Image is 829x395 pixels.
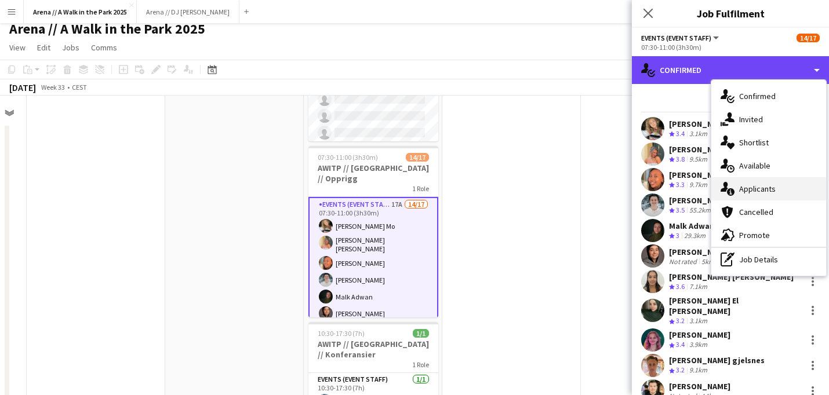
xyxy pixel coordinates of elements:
div: 3.9km [687,340,710,350]
div: [PERSON_NAME] [669,195,730,206]
button: Arena // DJ [PERSON_NAME] [137,1,239,23]
span: 3.3 [676,180,685,189]
div: Promote [711,224,826,247]
span: 3.2 [676,365,685,374]
span: Week 33 [38,83,67,92]
span: 3.4 [676,129,685,138]
span: 1 Role [412,184,429,193]
span: 3.5 [676,206,685,214]
div: [PERSON_NAME] [669,170,730,180]
div: Job Details [711,248,826,271]
h1: Arena // A Walk in the Park 2025 [9,20,205,38]
div: Confirmed [632,56,829,84]
app-job-card: 07:30-11:00 (3h30m)14/17AWITP // [GEOGRAPHIC_DATA] // Opprigg1 RoleEvents (Event Staff)17A14/1707... [308,146,438,317]
button: Events (Event Staff) [641,34,721,42]
div: 29.3km [682,231,708,241]
div: 3.1km [687,129,710,139]
div: Available [711,154,826,177]
div: Shortlist [711,131,826,154]
div: 9.5km [687,155,710,164]
span: 1/1 [413,329,429,338]
div: 3.1km [687,316,710,326]
div: 9.7km [687,180,710,190]
span: 14/17 [406,153,429,162]
span: 3.6 [676,282,685,291]
div: Malk Adwan [669,221,714,231]
div: CEST [72,83,87,92]
div: [PERSON_NAME] gjelsnes [669,355,765,365]
div: [PERSON_NAME] [669,330,730,340]
div: [PERSON_NAME] [PERSON_NAME] [669,144,794,155]
span: Comms [91,42,117,53]
div: Confirmed [711,85,826,108]
span: View [9,42,26,53]
div: [PERSON_NAME] [PERSON_NAME] [669,272,794,282]
span: 3.8 [676,155,685,163]
span: Jobs [62,42,79,53]
span: Events (Event Staff) [641,34,711,42]
h3: AWITP // [GEOGRAPHIC_DATA] // Opprigg [308,163,438,184]
span: 3.4 [676,340,685,349]
div: 55.2km [687,206,713,215]
h3: Job Fulfilment [632,6,829,21]
div: 9.1km [687,365,710,375]
div: [PERSON_NAME] El [PERSON_NAME] [669,295,801,316]
span: 10:30-17:30 (7h) [318,329,365,338]
div: Invited [711,108,826,131]
a: Jobs [57,40,84,55]
h3: AWITP // [GEOGRAPHIC_DATA] // Konferansier [308,339,438,360]
a: View [5,40,30,55]
div: 5km [699,257,717,266]
a: Comms [86,40,122,55]
div: 7.1km [687,282,710,292]
span: 14/17 [797,34,820,42]
div: [DATE] [9,82,36,93]
span: 3 [676,231,679,240]
span: 3.2 [676,316,685,325]
span: 1 Role [412,360,429,369]
div: 07:30-11:00 (3h30m) [641,43,820,52]
div: [PERSON_NAME] Mo [669,119,744,129]
div: Cancelled [711,200,826,224]
span: 07:30-11:00 (3h30m) [318,153,378,162]
button: Arena // A Walk in the Park 2025 [24,1,137,23]
div: [PERSON_NAME] [669,247,730,257]
span: Edit [37,42,50,53]
div: [PERSON_NAME] [669,381,730,392]
a: Edit [32,40,55,55]
div: Applicants [711,177,826,200]
div: Not rated [669,257,699,266]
